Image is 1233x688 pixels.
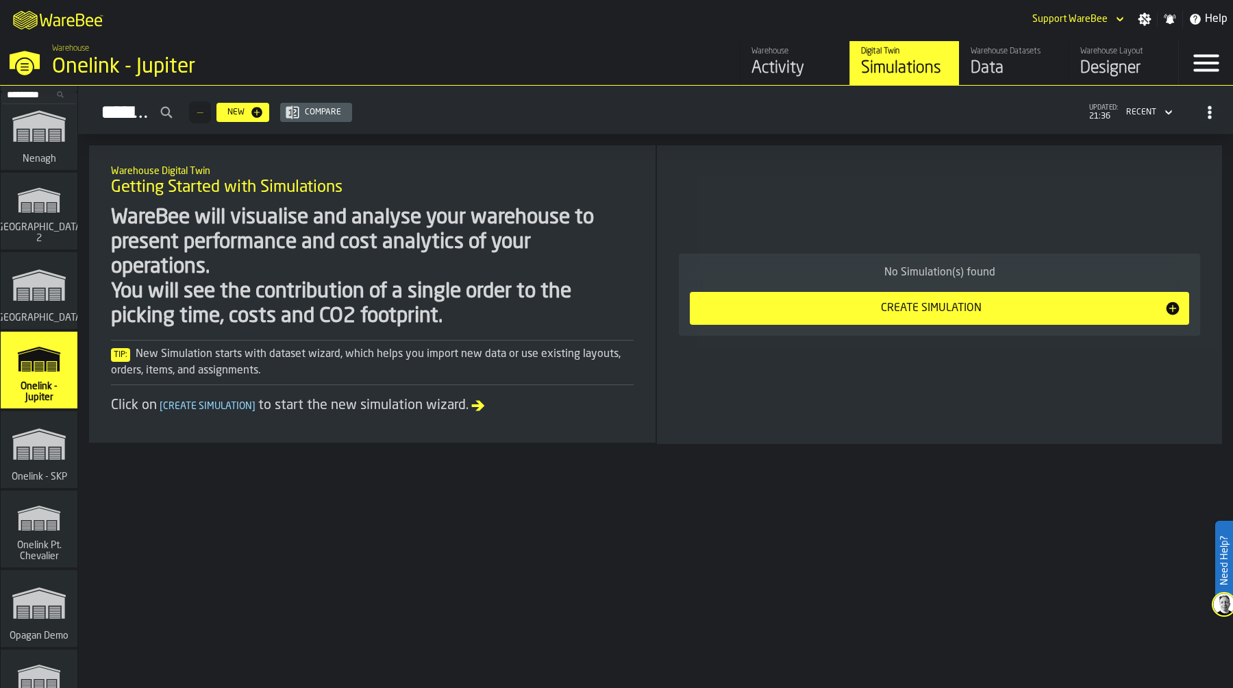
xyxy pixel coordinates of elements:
a: link-to-/wh/i/d9b338fb-78a6-423b-8ac9-ac0ad1b42975/simulations [1,491,77,570]
a: link-to-/wh/i/948390e8-76db-4822-adee-dbb267ddff4a/simulations [1,570,77,650]
span: ] [252,402,256,411]
div: WareBee will visualise and analyse your warehouse to present performance and cost analytics of yo... [111,206,634,329]
div: DropdownMenuValue-Support WareBee [1027,11,1127,27]
a: link-to-/wh/i/c28a70bb-35b7-4209-aef2-0b7ca923d10c/feed/ [740,41,849,85]
a: link-to-/wh/i/c56c1650-9c33-45d9-8c9f-16590389a1e5/simulations [1,252,77,332]
span: Nenagh [20,153,59,164]
button: button-Compare [280,103,352,122]
div: New Simulation starts with dataset wizard, which helps you import new data or use existing layout... [111,346,634,379]
div: ItemListCard- [89,145,656,443]
div: Warehouse Datasets [971,47,1058,56]
label: button-toggle-Notifications [1158,12,1182,26]
span: — [197,108,203,117]
h2: button-Simulations [78,86,1233,134]
div: ButtonLoadMore-Load More-Prev-First-Last [184,101,216,123]
a: link-to-/wh/i/e08e5a4b-820e-4439-adf6-f8b6a16d4489/simulations [1,93,77,173]
span: Help [1205,11,1228,27]
button: button-New [216,103,269,122]
label: button-toggle-Help [1183,11,1233,27]
span: Tip: [111,348,130,362]
div: DropdownMenuValue-4 [1121,104,1175,121]
div: New [222,108,250,117]
div: Warehouse Layout [1080,47,1167,56]
span: Getting Started with Simulations [111,177,342,199]
div: No Simulation(s) found [690,265,1189,281]
h2: Sub Title [111,163,634,177]
a: link-to-/wh/i/c28a70bb-35b7-4209-aef2-0b7ca923d10c/simulations [1,332,77,411]
span: Onelink - SKP [9,471,70,482]
a: link-to-/wh/i/c28a70bb-35b7-4209-aef2-0b7ca923d10c/simulations [849,41,959,85]
span: 21:36 [1089,112,1118,121]
span: Create Simulation [157,402,258,411]
span: Opagan Demo [7,630,71,641]
label: button-toggle-Settings [1132,12,1157,26]
label: Need Help? [1217,522,1232,599]
div: Activity [751,58,838,79]
div: DropdownMenuValue-4 [1126,108,1156,117]
div: Click on to start the new simulation wizard. [111,396,634,415]
div: ItemListCard- [657,145,1222,444]
span: Onelink Pt. Chevalier [6,540,72,562]
div: Simulations [861,58,948,79]
span: Warehouse [52,44,89,53]
span: updated: [1089,104,1118,112]
button: button-Create Simulation [690,292,1189,325]
a: link-to-/wh/i/c28a70bb-35b7-4209-aef2-0b7ca923d10c/data [959,41,1069,85]
div: DropdownMenuValue-Support WareBee [1032,14,1108,25]
a: link-to-/wh/i/0ab3022f-360c-4188-807d-36a7dcf936f9/simulations [1,173,77,252]
div: Digital Twin [861,47,948,56]
div: Designer [1080,58,1167,79]
div: Onelink - Jupiter [52,55,422,79]
span: Onelink - Jupiter [6,381,72,403]
div: Warehouse [751,47,838,56]
div: Compare [299,108,347,117]
a: link-to-/wh/i/c28a70bb-35b7-4209-aef2-0b7ca923d10c/designer [1069,41,1178,85]
span: [ [160,402,163,411]
div: Data [971,58,1058,79]
div: Create Simulation [698,300,1164,317]
a: link-to-/wh/i/6ad9c8fa-2ae6-41be-a08f-bf7f8b696bbc/simulations [1,411,77,491]
label: button-toggle-Menu [1179,41,1233,85]
div: title-Getting Started with Simulations [100,156,645,206]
